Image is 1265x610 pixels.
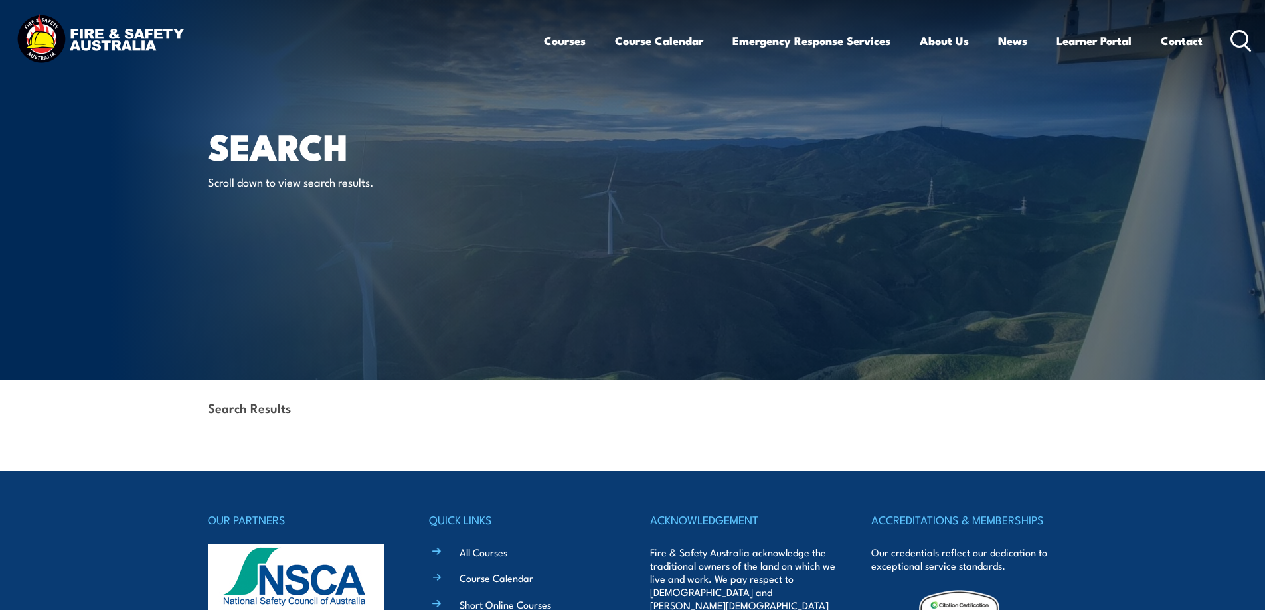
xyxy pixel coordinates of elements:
a: Contact [1161,23,1203,58]
a: Learner Portal [1056,23,1132,58]
a: All Courses [460,545,507,559]
h4: ACKNOWLEDGEMENT [650,510,836,529]
a: Course Calendar [615,23,703,58]
img: nsca-logo-footer [208,544,384,610]
a: Course Calendar [460,571,533,585]
h4: OUR PARTNERS [208,510,394,529]
a: Emergency Response Services [732,23,890,58]
h4: QUICK LINKS [429,510,615,529]
p: Scroll down to view search results. [208,174,450,189]
h4: ACCREDITATIONS & MEMBERSHIPS [871,510,1057,529]
a: About Us [920,23,969,58]
a: News [998,23,1027,58]
a: Courses [544,23,586,58]
p: Our credentials reflect our dedication to exceptional service standards. [871,546,1057,572]
strong: Search Results [208,398,291,416]
h1: Search [208,130,536,161]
